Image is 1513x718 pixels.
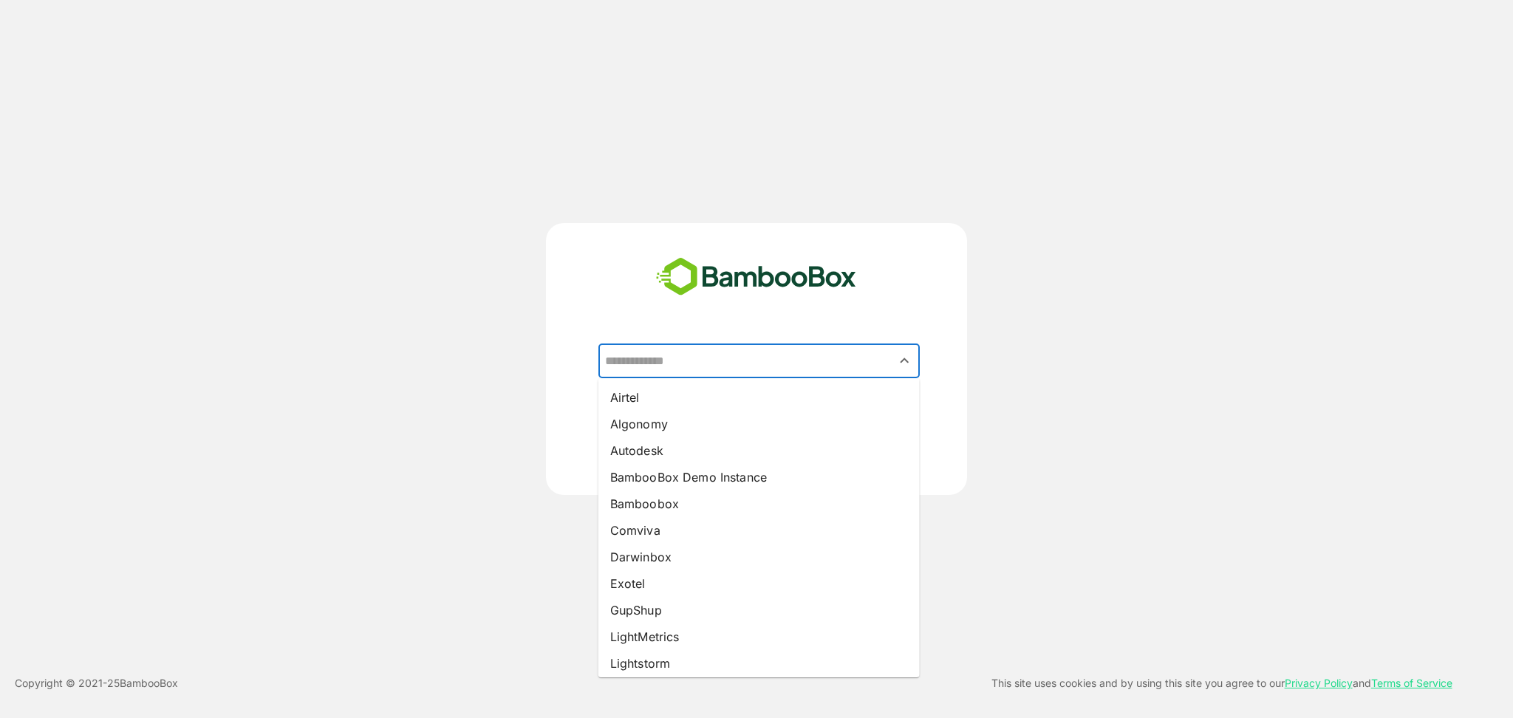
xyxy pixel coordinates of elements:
[598,464,920,490] li: BambooBox Demo Instance
[598,623,920,650] li: LightMetrics
[598,570,920,597] li: Exotel
[598,384,920,411] li: Airtel
[598,597,920,623] li: GupShup
[1371,677,1452,689] a: Terms of Service
[15,674,178,692] p: Copyright © 2021- 25 BambooBox
[598,650,920,677] li: Lightstorm
[598,544,920,570] li: Darwinbox
[1285,677,1353,689] a: Privacy Policy
[991,674,1452,692] p: This site uses cookies and by using this site you agree to our and
[895,351,915,371] button: Close
[598,437,920,464] li: Autodesk
[598,411,920,437] li: Algonomy
[648,253,864,301] img: bamboobox
[598,517,920,544] li: Comviva
[598,490,920,517] li: Bamboobox
[598,677,920,703] li: [PERSON_NAME]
